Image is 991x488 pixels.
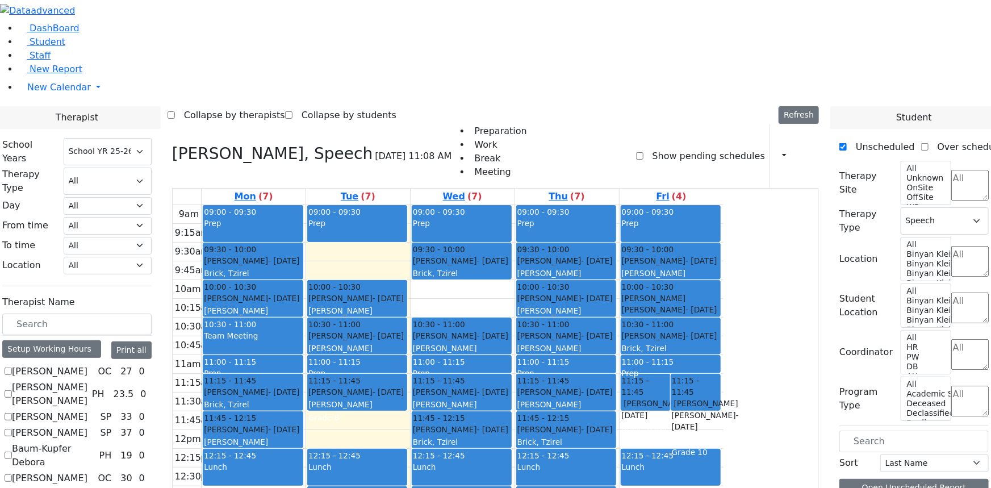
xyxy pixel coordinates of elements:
[802,147,808,166] div: Setup
[839,207,894,235] label: Therapy Type
[18,76,991,99] a: New Calendar
[622,375,670,398] span: 11:15 - 11:45
[204,207,256,216] span: 09:00 - 09:30
[118,365,134,378] div: 27
[308,375,361,386] span: 11:15 - 11:45
[118,449,134,462] div: 19
[413,244,465,255] span: 09:30 - 10:00
[204,305,302,316] div: [PERSON_NAME]
[906,399,944,408] option: Deceased
[292,106,396,124] label: Collapse by students
[137,365,147,378] div: 0
[204,293,302,304] div: [PERSON_NAME]
[906,202,944,212] option: WP
[12,472,87,485] label: [PERSON_NAME]
[906,352,944,362] option: PW
[232,189,275,205] a: September 1, 2025
[373,387,404,397] span: - [DATE]
[672,447,720,458] div: Grade 10
[173,339,218,352] div: 10:45am
[413,412,465,424] span: 11:45 - 12:15
[906,315,944,325] option: Binyan Klein 3
[951,293,989,323] textarea: Search
[470,138,527,152] li: Work
[413,330,511,341] div: [PERSON_NAME]
[308,357,361,366] span: 11:00 - 11:15
[896,111,932,124] span: Student
[12,442,95,469] label: Baum-Kupfer Debora
[812,147,819,165] div: Delete
[672,375,720,398] span: 11:15 - 11:45
[951,386,989,416] textarea: Search
[94,472,116,485] div: OC
[622,357,674,366] span: 11:00 - 11:15
[172,144,373,164] h3: [PERSON_NAME], Speech
[685,331,717,340] span: - [DATE]
[18,50,51,61] a: Staff
[517,412,570,424] span: 11:45 - 12:15
[622,319,674,330] span: 10:30 - 11:00
[18,23,80,34] a: DashBoard
[779,106,819,124] button: Refresh
[839,385,894,412] label: Program Type
[467,190,482,203] label: (7)
[413,399,511,410] div: [PERSON_NAME]
[173,320,218,333] div: 10:30am
[204,357,256,366] span: 11:00 - 11:15
[906,269,944,278] option: Binyan Klein 3
[906,278,944,288] option: Binyan Klein 2
[375,149,451,163] span: [DATE] 11:08 AM
[308,218,406,229] div: Prep
[570,190,585,203] label: (7)
[906,418,944,428] option: Declines
[951,170,989,201] textarea: Search
[622,398,670,421] div: [PERSON_NAME]
[308,319,361,330] span: 10:30 - 11:00
[906,343,944,352] option: HR
[672,190,687,203] label: (4)
[951,339,989,370] textarea: Search
[906,372,944,381] option: AH
[622,451,674,460] span: 12:15 - 12:45
[413,386,511,398] div: [PERSON_NAME]
[177,207,202,221] div: 9am
[56,111,98,124] span: Therapist
[906,183,944,193] option: OnSite
[173,451,218,465] div: 12:15pm
[622,330,720,341] div: [PERSON_NAME]
[906,306,944,315] option: Binyan Klein 4
[839,431,989,452] input: Search
[27,82,91,93] span: New Calendar
[622,399,691,419] span: - [DATE]
[111,341,152,359] button: Print all
[2,168,57,195] label: Therapy Type
[18,36,65,47] a: Student
[173,245,212,258] div: 9:30am
[622,255,720,266] div: [PERSON_NAME]
[672,433,720,445] div: [PERSON_NAME]
[906,325,944,335] option: Binyan Klein 2
[118,426,134,440] div: 37
[839,345,893,359] label: Coordinator
[12,426,87,440] label: [PERSON_NAME]
[137,426,147,440] div: 0
[413,207,465,216] span: 09:00 - 09:30
[413,451,465,460] span: 12:15 - 12:45
[204,368,302,379] div: Prep
[308,386,406,398] div: [PERSON_NAME]
[685,256,717,265] span: - [DATE]
[12,410,87,424] label: [PERSON_NAME]
[2,314,152,335] input: Search
[906,379,944,389] option: All
[622,218,720,229] div: Prep
[517,461,615,473] div: Lunch
[118,410,134,424] div: 33
[204,386,302,398] div: [PERSON_NAME]
[413,268,511,279] div: Brick, Tzirel
[308,207,361,216] span: 09:00 - 09:30
[413,255,511,266] div: [PERSON_NAME]
[2,239,35,252] label: To time
[622,435,670,446] div: Grade 7
[308,330,406,341] div: [PERSON_NAME]
[204,461,302,473] div: Lunch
